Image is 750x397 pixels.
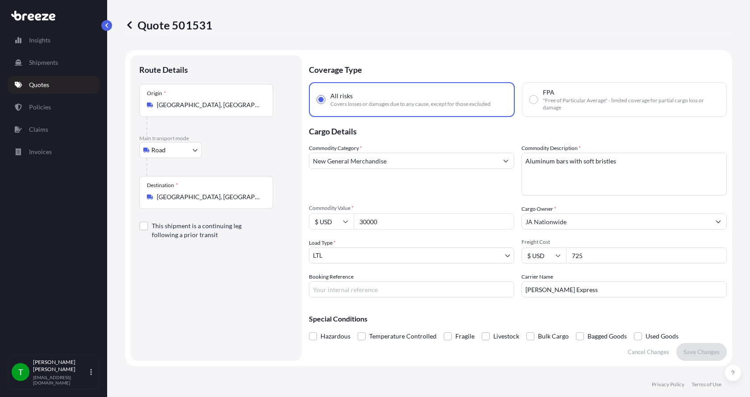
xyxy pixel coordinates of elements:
[330,100,491,108] span: Covers losses or damages due to any cause, except for those excluded
[309,315,727,322] p: Special Conditions
[317,96,325,104] input: All risksCovers losses or damages due to any cause, except for those excluded
[692,381,721,388] a: Terms of Use
[33,375,88,385] p: [EMAIL_ADDRESS][DOMAIN_NAME]
[309,205,514,212] span: Commodity Value
[309,153,498,169] input: Select a commodity type
[309,117,727,144] p: Cargo Details
[522,213,710,230] input: Full name
[309,281,514,297] input: Your internal reference
[621,343,676,361] button: Cancel Changes
[521,281,727,297] input: Enter name
[309,247,514,263] button: LTL
[321,330,350,343] span: Hazardous
[587,330,627,343] span: Bagged Goods
[29,80,49,89] p: Quotes
[29,58,58,67] p: Shipments
[152,221,266,239] label: This shipment is a continuing leg following a prior transit
[151,146,166,155] span: Road
[309,272,354,281] label: Booking Reference
[628,347,669,356] p: Cancel Changes
[309,238,336,247] span: Load Type
[18,368,23,376] span: T
[8,143,100,161] a: Invoices
[652,381,684,388] a: Privacy Policy
[543,88,554,97] span: FPA
[566,247,727,263] input: Enter amount
[8,121,100,138] a: Claims
[521,272,553,281] label: Carrier Name
[309,55,727,82] p: Coverage Type
[455,330,475,343] span: Fragile
[157,192,262,201] input: Destination
[125,18,212,32] p: Quote 501531
[8,98,100,116] a: Policies
[521,144,581,153] label: Commodity Description
[8,76,100,94] a: Quotes
[29,147,52,156] p: Invoices
[646,330,679,343] span: Used Goods
[521,238,727,246] span: Freight Cost
[521,205,556,213] label: Cargo Owner
[710,213,726,230] button: Show suggestions
[543,97,719,111] span: "Free of Particular Average" - limited coverage for partial cargo loss or damage
[529,96,537,104] input: FPA"Free of Particular Average" - limited coverage for partial cargo loss or damage
[538,330,569,343] span: Bulk Cargo
[157,100,262,109] input: Origin
[147,90,166,97] div: Origin
[521,153,727,196] textarea: Aluminum bars with soft bristles
[33,359,88,373] p: [PERSON_NAME] [PERSON_NAME]
[8,54,100,71] a: Shipments
[8,31,100,49] a: Insights
[683,347,720,356] p: Save Changes
[147,182,178,189] div: Destination
[330,92,353,100] span: All risks
[29,103,51,112] p: Policies
[139,64,188,75] p: Route Details
[313,251,322,260] span: LTL
[498,153,514,169] button: Show suggestions
[369,330,437,343] span: Temperature Controlled
[493,330,519,343] span: Livestock
[29,125,48,134] p: Claims
[139,142,202,158] button: Select transport
[354,213,514,230] input: Type amount
[309,144,362,153] label: Commodity Category
[139,135,293,142] p: Main transport mode
[676,343,727,361] button: Save Changes
[29,36,50,45] p: Insights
